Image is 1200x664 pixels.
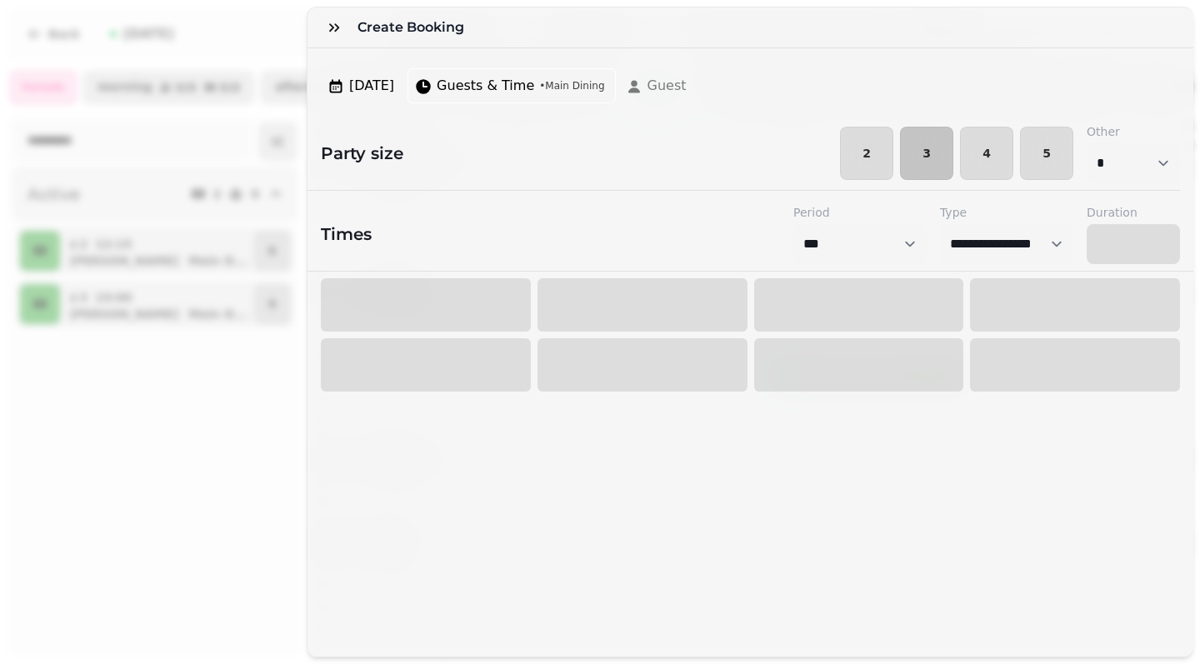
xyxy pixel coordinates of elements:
[974,147,999,159] span: 4
[349,76,394,96] span: [DATE]
[539,79,604,92] span: • Main Dining
[793,204,927,221] label: Period
[1020,127,1073,180] button: 5
[914,147,939,159] span: 3
[437,76,534,96] span: Guests & Time
[1087,204,1180,221] label: Duration
[647,76,687,96] span: Guest
[1034,147,1059,159] span: 5
[940,204,1073,221] label: Type
[307,142,403,165] h2: Party size
[357,17,471,37] h3: Create Booking
[840,127,893,180] button: 2
[1087,123,1180,140] label: Other
[854,147,879,159] span: 2
[960,127,1013,180] button: 4
[321,222,372,246] h2: Times
[900,127,953,180] button: 3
